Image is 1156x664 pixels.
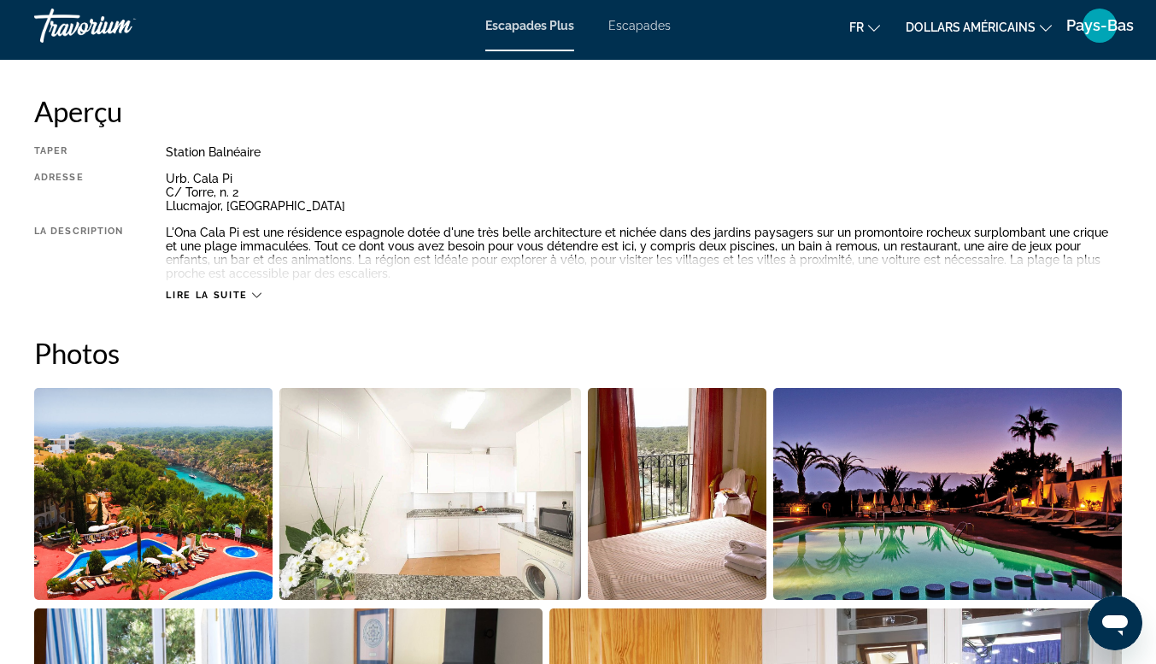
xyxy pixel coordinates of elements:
button: Changer de devise [906,15,1052,39]
a: Escapades [608,19,671,32]
a: Travorium [34,3,205,48]
a: Escapades Plus [485,19,574,32]
div: Adresse [34,172,123,213]
button: Changer de langue [849,15,880,39]
h2: Photos [34,336,1122,370]
button: Open full-screen image slider [34,387,273,601]
button: Open full-screen image slider [773,387,1123,601]
span: Lire la suite [166,290,247,301]
button: Open full-screen image slider [279,387,582,601]
font: fr [849,21,864,34]
font: Pays-Bas [1066,16,1134,34]
button: Menu utilisateur [1077,8,1122,44]
div: La description [34,226,123,280]
button: Open full-screen image slider [588,387,766,601]
button: Lire la suite [166,289,261,302]
div: L'Ona Cala Pi est une résidence espagnole dotée d'une très belle architecture et nichée dans des ... [166,226,1122,280]
div: Taper [34,145,123,159]
div: Urb. Cala Pi C/ Torre, n. 2 Llucmajor, [GEOGRAPHIC_DATA] [166,172,1122,213]
div: Station balnéaire [166,145,1122,159]
iframe: Bouton de lancement de la fenêtre de messagerie [1088,596,1142,650]
font: dollars américains [906,21,1036,34]
h2: Aperçu [34,94,1122,128]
